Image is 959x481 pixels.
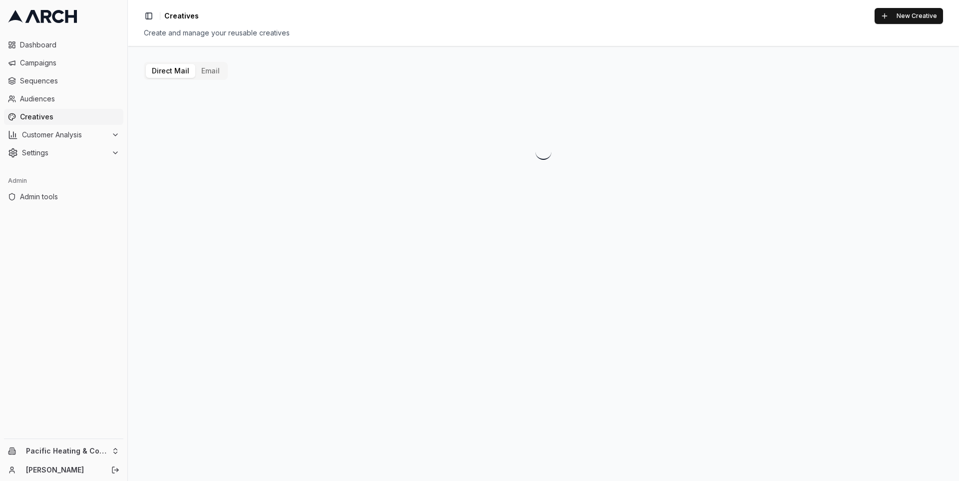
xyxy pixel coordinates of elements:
button: Pacific Heating & Cooling [4,443,123,459]
button: Email [195,64,226,78]
nav: breadcrumb [164,11,199,21]
a: Admin tools [4,189,123,205]
span: Creatives [20,112,119,122]
span: Creatives [164,11,199,21]
div: Create and manage your reusable creatives [144,28,943,38]
a: [PERSON_NAME] [26,465,100,475]
span: Dashboard [20,40,119,50]
span: Audiences [20,94,119,104]
span: Pacific Heating & Cooling [26,447,107,456]
a: Creatives [4,109,123,125]
button: Customer Analysis [4,127,123,143]
button: Settings [4,145,123,161]
button: New Creative [875,8,943,24]
span: Settings [22,148,107,158]
span: Customer Analysis [22,130,107,140]
button: Direct Mail [146,64,195,78]
a: Campaigns [4,55,123,71]
a: Dashboard [4,37,123,53]
span: Sequences [20,76,119,86]
span: Admin tools [20,192,119,202]
span: Campaigns [20,58,119,68]
div: Admin [4,173,123,189]
button: Log out [108,463,122,477]
a: Sequences [4,73,123,89]
a: Audiences [4,91,123,107]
